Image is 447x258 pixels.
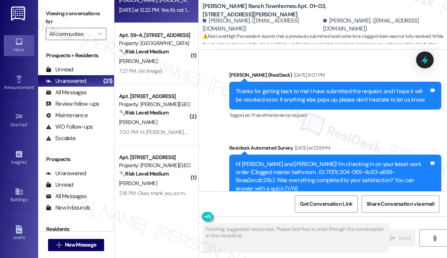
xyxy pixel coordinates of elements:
div: Maintenance [46,111,88,119]
div: Thanks for getting back to me! I have submitted the request, and I hope it will be resolved soon.... [236,87,429,104]
span: Praise , [251,112,264,118]
i:  [432,235,437,241]
label: Viewing conversations for [46,8,106,28]
div: [DATE] at 12:22 PM: Yes it's not 100% unclogged, it is better but still seems to have a slow drain [119,6,324,13]
div: 7:00 PM: Hi [PERSON_NAME], do I need to move anything off my balcony? [119,129,284,135]
div: Apt. 59~A, [STREET_ADDRESS] [119,31,190,39]
a: Buildings [4,185,34,206]
span: Get Conversation Link [300,200,352,208]
a: Leads [4,223,34,243]
i:  [390,235,396,241]
span: : The resident reports that a previously submitted work order for a clogged drain was not fully r... [203,32,447,57]
button: New Message [48,239,105,251]
div: All Messages [46,89,87,97]
div: 2:18 PM: Okay thank you so much for the update. [119,190,227,197]
strong: 🔧 Risk Level: Medium [119,170,169,177]
div: Prospects [38,155,114,163]
div: Unanswered [46,77,86,85]
textarea: Fetching suggested responses. Please feel free to read through the conversation in the meantime. [203,224,388,252]
div: Unread [46,66,73,74]
div: Unanswered [46,169,86,177]
div: (21) [101,75,114,87]
span: New Message [65,241,96,249]
button: Share Conversation via email [362,195,439,213]
div: Tagged as: [229,110,441,121]
button: Get Conversation Link [295,195,357,213]
span: • [26,158,27,164]
div: Residents [38,225,114,233]
a: Site Visit • [4,110,34,131]
strong: 🔧 Risk Level: Medium [119,48,169,55]
div: Unread [46,181,73,189]
div: Apt. [STREET_ADDRESS] [119,153,190,161]
a: Inbox [4,35,34,56]
span: Share Conversation via email [367,200,434,208]
span: [PERSON_NAME] [119,58,157,64]
b: [PERSON_NAME] Ranch Townhomes: Apt. 01~03, [STREET_ADDRESS][PERSON_NAME] [203,2,355,19]
div: [PERSON_NAME]. ([EMAIL_ADDRESS][DOMAIN_NAME]) [323,17,442,33]
strong: ⚠️ Risk Level: High [203,33,235,39]
span: [PERSON_NAME] [119,180,157,187]
div: Property: [PERSON_NAME][GEOGRAPHIC_DATA] [119,161,190,169]
div: Apt. [STREET_ADDRESS] [119,92,190,100]
button: Send [385,229,415,247]
div: [PERSON_NAME]. ([EMAIL_ADDRESS][DOMAIN_NAME]) [203,17,321,33]
i:  [98,31,102,37]
img: ResiDesk Logo [11,6,27,21]
div: Review follow-ups [46,100,99,108]
div: [DATE] 8:07 PM [292,71,325,79]
span: [PERSON_NAME] [119,119,157,126]
input: All communities [49,28,94,40]
div: 7:27 PM: (An Image) [119,68,162,74]
div: [PERSON_NAME] (ResiDesk) [229,71,441,82]
a: Insights • [4,148,34,168]
div: [DATE] at 12:19 PM [293,144,330,152]
div: Prospects + Residents [38,52,114,60]
i:  [56,242,62,248]
div: Escalate [46,134,76,142]
div: All Messages [46,192,87,200]
div: Hi [PERSON_NAME] and [PERSON_NAME]! I'm checking in on your latest work order (Clogged master bat... [236,160,429,193]
div: WO Follow-ups [46,123,93,131]
span: Maintenance request [264,112,307,118]
div: Residesk Automated Survey [229,144,441,155]
div: Property: [PERSON_NAME][GEOGRAPHIC_DATA] [119,100,190,108]
span: • [34,84,35,89]
strong: 🔧 Risk Level: Medium [119,109,169,116]
div: Property: [GEOGRAPHIC_DATA] at [GEOGRAPHIC_DATA] [119,39,190,47]
span: • [27,121,29,126]
div: New Inbounds [46,204,90,212]
span: Send [399,234,410,242]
